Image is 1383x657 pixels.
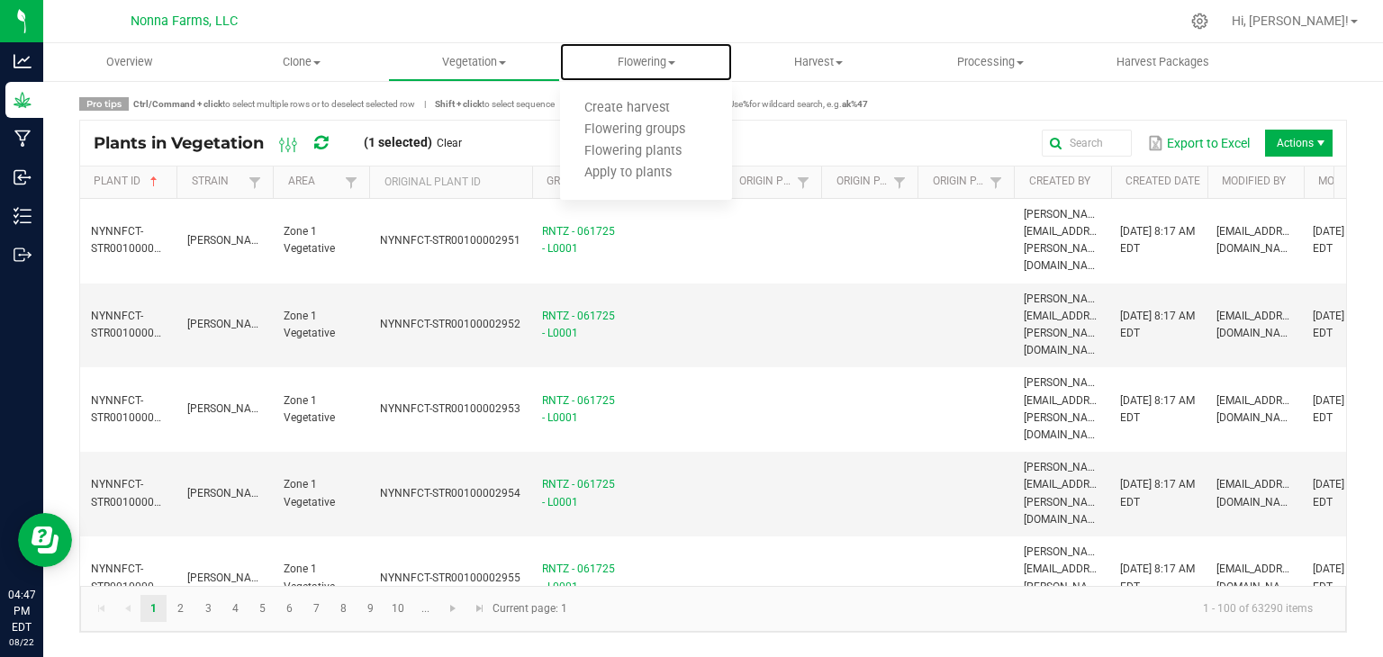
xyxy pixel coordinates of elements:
[560,166,696,181] span: Apply to plants
[933,175,986,189] a: Origin Package Lot NumberSortable
[906,54,1076,70] span: Processing
[547,175,600,189] a: GroupSortable
[542,562,615,592] a: RNTZ - 061725 - L0001
[739,175,792,189] a: Origin PlantSortable
[187,318,269,330] span: [PERSON_NAME]
[1216,394,1304,424] span: [EMAIL_ADDRESS][DOMAIN_NAME]
[1120,562,1195,592] span: [DATE] 8:17 AM EDT
[249,595,276,622] a: Page 5
[985,171,1007,193] a: Filter
[187,487,269,499] span: [PERSON_NAME]
[14,130,32,148] inline-svg: Manufacturing
[1024,292,1111,357] span: [PERSON_NAME][EMAIL_ADDRESS][PERSON_NAME][DOMAIN_NAME]
[732,43,904,81] a: Harvest
[133,99,222,109] strong: Ctrl/Command + click
[1042,130,1132,157] input: Search
[8,635,35,649] p: 08/22
[1143,128,1254,158] button: Export to Excel
[1029,175,1105,189] a: Created BySortable
[440,595,466,622] a: Go to the next page
[216,54,386,70] span: Clone
[14,52,32,70] inline-svg: Analytics
[380,318,520,330] span: NYNNFCT-STR00100002952
[94,175,170,189] a: Plant IDSortable
[578,594,1327,624] kendo-pager-info: 1 - 100 of 63290 items
[284,225,335,255] span: Zone 1 Vegetative
[91,225,179,255] span: NYNNFCT-STR00100002951
[1024,376,1111,441] span: [PERSON_NAME][EMAIL_ADDRESS][PERSON_NAME][DOMAIN_NAME]
[91,478,179,508] span: NYNNFCT-STR00100002954
[560,54,732,70] span: Flowering
[79,97,129,111] span: Pro tips
[728,99,868,109] span: Use for wildcard search, e.g.
[276,595,303,622] a: Page 6
[836,175,890,189] a: Origin Package IDSortable
[555,97,574,111] span: |
[91,310,179,339] span: NYNNFCT-STR00100002952
[385,595,411,622] a: Page 10
[284,562,335,592] span: Zone 1 Vegetative
[1216,562,1304,592] span: [EMAIL_ADDRESS][DOMAIN_NAME]
[380,234,520,247] span: NYNNFCT-STR00100002951
[140,595,167,622] a: Page 1
[1024,545,1111,610] span: [PERSON_NAME][EMAIL_ADDRESS][PERSON_NAME][DOMAIN_NAME]
[284,478,335,508] span: Zone 1 Vegetative
[14,168,32,186] inline-svg: Inbound
[303,595,330,622] a: Page 7
[1024,208,1111,273] span: [PERSON_NAME][EMAIL_ADDRESS][PERSON_NAME][DOMAIN_NAME]
[1120,394,1195,424] span: [DATE] 8:17 AM EDT
[187,402,269,415] span: [PERSON_NAME]
[446,601,460,616] span: Go to the next page
[380,571,520,584] span: NYNNFCT-STR00100002955
[222,595,249,622] a: Page 4
[1120,478,1195,508] span: [DATE] 8:17 AM EDT
[560,144,706,159] span: Flowering plants
[389,54,559,70] span: Vegetation
[284,394,335,424] span: Zone 1 Vegetative
[560,122,710,138] span: Flowering groups
[14,246,32,264] inline-svg: Outbound
[1189,13,1211,30] div: Manage settings
[542,394,615,424] a: RNTZ - 061725 - L0001
[542,225,615,255] a: RNTZ - 061725 - L0001
[466,595,493,622] a: Go to the last page
[1216,225,1304,255] span: [EMAIL_ADDRESS][DOMAIN_NAME]
[8,587,35,635] p: 04:47 PM EDT
[388,43,560,81] a: Vegetation
[187,571,269,584] span: [PERSON_NAME]
[131,13,238,29] span: Nonna Farms, LLC
[1125,175,1201,189] a: Created DateSortable
[167,595,194,622] a: Page 2
[357,595,384,622] a: Page 9
[187,234,269,247] span: [PERSON_NAME]
[215,43,387,81] a: Clone
[1222,175,1297,189] a: Modified BySortable
[14,91,32,109] inline-svg: Grow
[43,43,215,81] a: Overview
[1120,310,1195,339] span: [DATE] 8:17 AM EDT
[380,402,520,415] span: NYNNFCT-STR00100002953
[1265,130,1333,157] li: Actions
[1216,478,1304,508] span: [EMAIL_ADDRESS][DOMAIN_NAME]
[1216,310,1304,339] span: [EMAIL_ADDRESS][DOMAIN_NAME]
[743,99,749,109] strong: %
[412,595,438,622] a: Page 11
[1024,461,1111,526] span: [PERSON_NAME][EMAIL_ADDRESS][PERSON_NAME][DOMAIN_NAME]
[340,171,362,193] a: Filter
[195,595,221,622] a: Page 3
[284,310,335,339] span: Zone 1 Vegetative
[192,175,245,189] a: StrainSortable
[369,166,531,199] th: Original Plant ID
[1077,43,1249,81] a: Harvest Packages
[18,513,72,567] iframe: Resource center
[330,595,357,622] a: Page 8
[14,207,32,225] inline-svg: Inventory
[542,310,615,339] a: RNTZ - 061725 - L0001
[288,175,341,189] a: AreaSortable
[889,171,910,193] a: Filter
[133,99,415,109] span: to select multiple rows or to deselect selected row
[91,394,179,424] span: NYNNFCT-STR00100002953
[560,101,694,116] span: Create harvest
[147,175,161,189] span: Sortable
